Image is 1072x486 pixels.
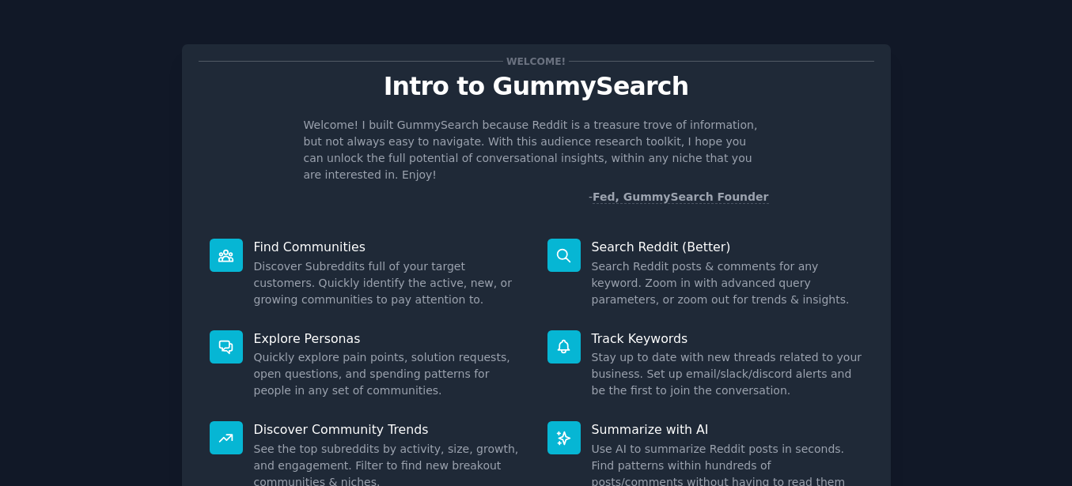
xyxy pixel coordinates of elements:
p: Intro to GummySearch [199,73,874,100]
p: Find Communities [254,239,525,255]
p: Discover Community Trends [254,421,525,438]
p: Welcome! I built GummySearch because Reddit is a treasure trove of information, but not always ea... [304,117,769,183]
dd: Search Reddit posts & comments for any keyword. Zoom in with advanced query parameters, or zoom o... [592,258,863,308]
p: Explore Personas [254,330,525,347]
p: Track Keywords [592,330,863,347]
dd: Stay up to date with new threads related to your business. Set up email/slack/discord alerts and ... [592,349,863,399]
p: Summarize with AI [592,421,863,438]
span: Welcome! [503,53,568,70]
dd: Discover Subreddits full of your target customers. Quickly identify the active, new, or growing c... [254,258,525,308]
div: - [589,189,769,205]
p: Search Reddit (Better) [592,239,863,255]
dd: Quickly explore pain points, solution requests, open questions, and spending patterns for people ... [254,349,525,399]
a: Fed, GummySearch Founder [593,190,769,204]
